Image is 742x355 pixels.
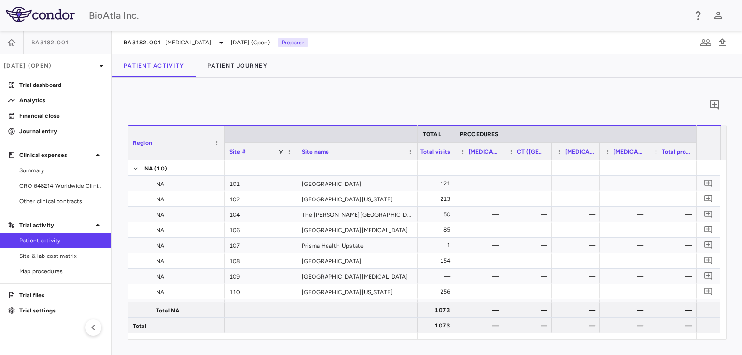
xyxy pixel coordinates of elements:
[156,238,164,254] span: NA
[19,236,103,245] span: Patient activity
[512,284,547,299] div: —
[709,99,720,111] svg: Add comment
[297,222,418,237] div: [GEOGRAPHIC_DATA][MEDICAL_DATA]
[609,284,643,299] div: —
[702,285,715,298] button: Add comment
[19,291,103,299] p: Trial files
[229,148,246,155] span: Site #
[156,300,164,315] span: NA
[609,238,643,253] div: —
[225,191,297,206] div: 102
[565,148,595,155] span: [MEDICAL_DATA] FRESH (Fresh Tissue)
[225,284,297,299] div: 110
[225,176,297,191] div: 101
[512,253,547,269] div: —
[609,207,643,222] div: —
[225,238,297,253] div: 107
[165,38,212,47] span: [MEDICAL_DATA]
[560,222,595,238] div: —
[469,148,499,155] span: [MEDICAL_DATA] ARCHIVED (Archived Tissue)
[657,222,692,238] div: —
[196,54,279,77] button: Patient Journey
[297,191,418,206] div: [GEOGRAPHIC_DATA][US_STATE]
[297,207,418,222] div: The [PERSON_NAME][GEOGRAPHIC_DATA][MEDICAL_DATA]
[702,208,715,221] button: Add comment
[464,222,499,238] div: —
[133,318,146,334] span: Total
[614,148,643,155] span: [MEDICAL_DATA] ([MEDICAL_DATA])
[156,223,164,238] span: NA
[156,192,164,207] span: NA
[512,176,547,191] div: —
[156,176,164,192] span: NA
[415,302,450,318] div: 1073
[415,269,450,284] div: —
[657,207,692,222] div: —
[6,7,75,22] img: logo-full-BYUhSk78.svg
[657,284,692,299] div: —
[415,191,450,207] div: 213
[702,239,715,252] button: Add comment
[156,207,164,223] span: NA
[512,238,547,253] div: —
[512,318,547,333] div: —
[702,223,715,236] button: Add comment
[278,38,308,47] p: Preparer
[460,131,499,138] span: PROCEDURES
[704,256,713,265] svg: Add comment
[31,39,69,46] span: BA3182.001
[517,148,547,155] span: CT ([GEOGRAPHIC_DATA])
[560,269,595,284] div: —
[464,238,499,253] div: —
[423,131,441,138] span: TOTAL
[657,253,692,269] div: —
[415,284,450,299] div: 256
[702,300,715,313] button: Add comment
[560,302,595,318] div: —
[19,306,103,315] p: Trial settings
[464,176,499,191] div: —
[512,302,547,318] div: —
[415,238,450,253] div: 1
[19,221,92,229] p: Trial activity
[297,269,418,284] div: [GEOGRAPHIC_DATA][MEDICAL_DATA]
[657,191,692,207] div: —
[609,318,643,333] div: —
[225,207,297,222] div: 104
[609,269,643,284] div: —
[702,254,715,267] button: Add comment
[19,112,103,120] p: Financial close
[662,148,692,155] span: Total procedures
[609,302,643,318] div: —
[464,302,499,318] div: —
[657,302,692,318] div: —
[297,284,418,299] div: [GEOGRAPHIC_DATA][US_STATE]
[144,161,153,176] span: NA
[464,269,499,284] div: —
[225,253,297,268] div: 108
[231,38,270,47] span: [DATE] (Open)
[415,318,450,333] div: 1073
[560,207,595,222] div: —
[19,151,92,159] p: Clinical expenses
[156,269,164,284] span: NA
[512,222,547,238] div: —
[89,8,686,23] div: BioAtla Inc.
[704,271,713,281] svg: Add comment
[156,303,180,318] span: Total NA
[512,207,547,222] div: —
[415,207,450,222] div: 150
[19,267,103,276] span: Map procedures
[4,61,96,70] p: [DATE] (Open)
[706,97,723,114] button: Add comment
[560,284,595,299] div: —
[225,269,297,284] div: 109
[609,253,643,269] div: —
[415,222,450,238] div: 85
[702,270,715,283] button: Add comment
[156,284,164,300] span: NA
[124,39,161,46] span: BA3182.001
[609,191,643,207] div: —
[19,182,103,190] span: CRO 648214 Worldwide Clinical Trials Holdings, Inc.
[704,194,713,203] svg: Add comment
